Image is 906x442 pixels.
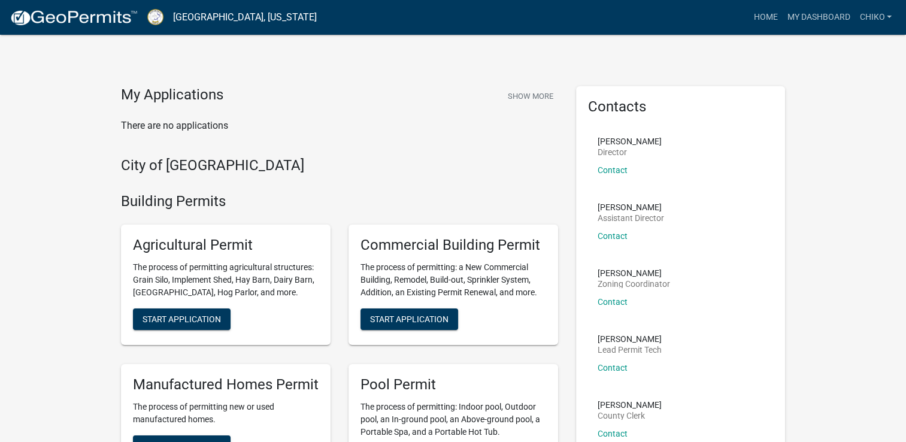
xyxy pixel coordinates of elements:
[360,401,546,438] p: The process of permitting: Indoor pool, Outdoor pool, an In-ground pool, an Above-ground pool, a ...
[598,165,628,175] a: Contact
[133,237,319,254] h5: Agricultural Permit
[598,411,662,420] p: County Clerk
[749,6,782,29] a: Home
[598,280,670,288] p: Zoning Coordinator
[598,363,628,373] a: Contact
[588,98,774,116] h5: Contacts
[121,86,223,104] h4: My Applications
[598,231,628,241] a: Contact
[503,86,558,106] button: Show More
[360,261,546,299] p: The process of permitting: a New Commercial Building, Remodel, Build-out, Sprinkler System, Addit...
[598,137,662,146] p: [PERSON_NAME]
[121,157,558,174] h4: City of [GEOGRAPHIC_DATA]
[147,9,163,25] img: Putnam County, Georgia
[598,346,662,354] p: Lead Permit Tech
[598,401,662,409] p: [PERSON_NAME]
[370,314,449,323] span: Start Application
[598,269,670,277] p: [PERSON_NAME]
[133,376,319,393] h5: Manufactured Homes Permit
[143,314,221,323] span: Start Application
[121,119,558,133] p: There are no applications
[598,203,664,211] p: [PERSON_NAME]
[598,214,664,222] p: Assistant Director
[173,7,317,28] a: [GEOGRAPHIC_DATA], [US_STATE]
[133,261,319,299] p: The process of permitting agricultural structures: Grain Silo, Implement Shed, Hay Barn, Dairy Ba...
[133,401,319,426] p: The process of permitting new or used manufactured homes.
[360,376,546,393] h5: Pool Permit
[598,335,662,343] p: [PERSON_NAME]
[782,6,855,29] a: My Dashboard
[598,297,628,307] a: Contact
[360,237,546,254] h5: Commercial Building Permit
[121,193,558,210] h4: Building Permits
[598,148,662,156] p: Director
[360,308,458,330] button: Start Application
[855,6,896,29] a: Chiko
[598,429,628,438] a: Contact
[133,308,231,330] button: Start Application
